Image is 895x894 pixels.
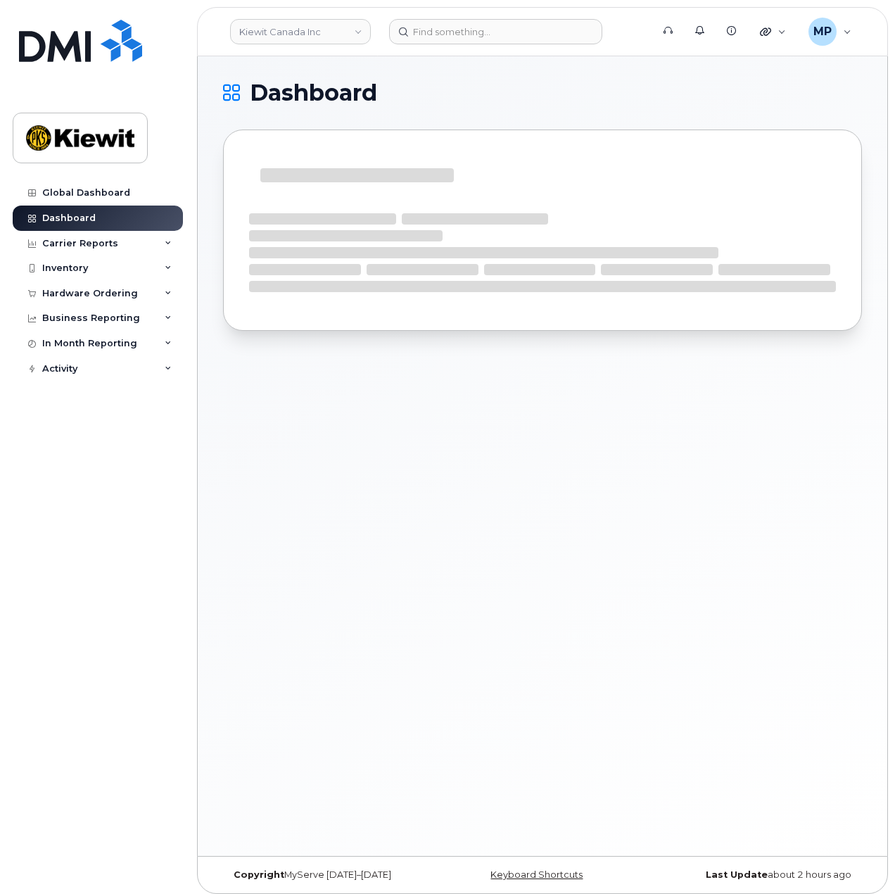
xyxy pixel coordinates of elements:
a: Keyboard Shortcuts [490,869,583,880]
div: MyServe [DATE]–[DATE] [223,869,436,881]
span: Dashboard [250,82,377,103]
div: about 2 hours ago [649,869,862,881]
strong: Copyright [234,869,284,880]
strong: Last Update [706,869,768,880]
